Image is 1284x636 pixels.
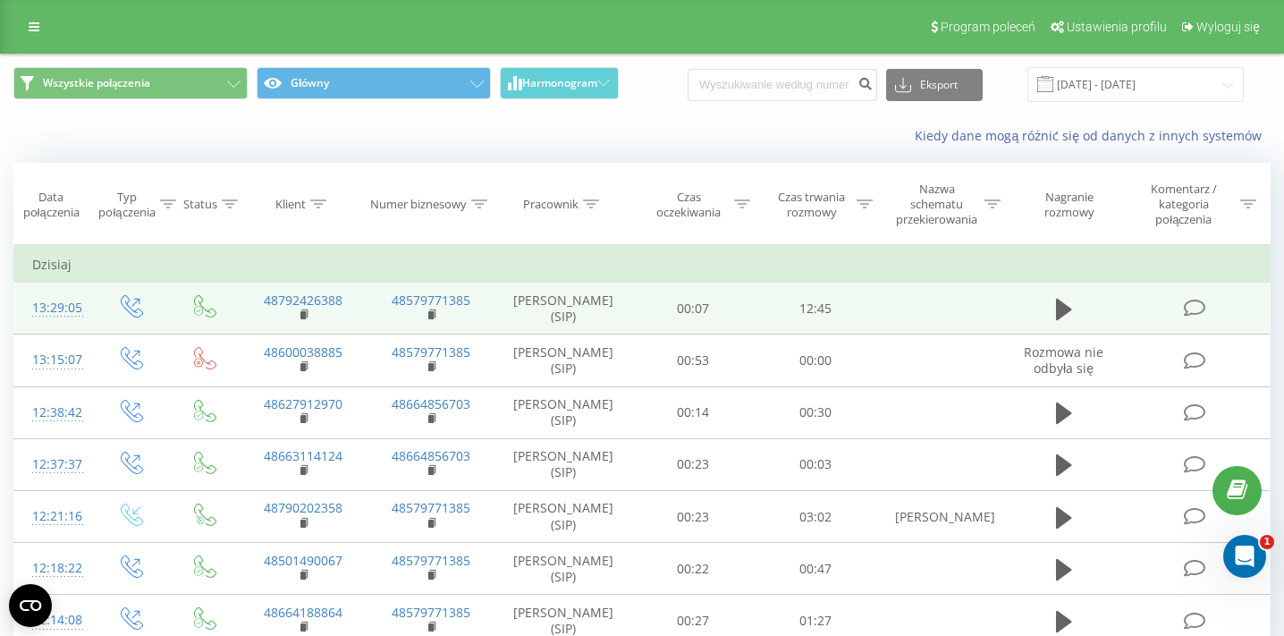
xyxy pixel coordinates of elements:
[392,604,470,621] a: 48579771385
[494,543,632,595] td: [PERSON_NAME] (SIP)
[264,447,342,464] a: 48663114124
[886,69,983,101] button: Eksport
[264,343,342,360] a: 48600038885
[392,343,470,360] a: 48579771385
[755,491,877,543] td: 03:02
[632,386,755,438] td: 00:14
[32,343,74,377] div: 13:15:07
[1196,20,1260,34] span: Wyloguj się
[915,127,1271,144] a: Kiedy dane mogą różnić się od danych z innych systemów
[264,292,342,309] a: 48792426388
[494,386,632,438] td: [PERSON_NAME] (SIP)
[632,335,755,386] td: 00:53
[392,447,470,464] a: 48664856703
[755,386,877,438] td: 00:30
[771,190,852,220] div: Czas trwania rozmowy
[264,499,342,516] a: 48790202358
[32,291,74,326] div: 13:29:05
[98,190,155,220] div: Typ połączenia
[500,67,619,99] button: Harmonogram
[370,197,467,212] div: Numer biznesowy
[632,438,755,490] td: 00:23
[494,491,632,543] td: [PERSON_NAME] (SIP)
[494,335,632,386] td: [PERSON_NAME] (SIP)
[257,67,491,99] button: Główny
[755,438,877,490] td: 00:03
[1260,535,1274,549] span: 1
[183,197,217,212] div: Status
[1223,535,1266,578] iframe: Intercom live chat
[688,69,877,101] input: Wyszukiwanie według numeru
[13,67,248,99] button: Wszystkie połączenia
[9,584,52,627] button: Open CMP widget
[893,182,980,227] div: Nazwa schematu przekierowania
[494,283,632,335] td: [PERSON_NAME] (SIP)
[755,283,877,335] td: 12:45
[264,604,342,621] a: 48664188864
[523,197,579,212] div: Pracownik
[648,190,730,220] div: Czas oczekiwania
[522,77,597,89] span: Harmonogram
[43,76,150,90] span: Wszystkie połączenia
[1024,343,1103,377] span: Rozmowa nie odbyła się
[392,292,470,309] a: 48579771385
[14,247,1271,283] td: Dzisiaj
[264,395,342,412] a: 48627912970
[392,395,470,412] a: 48664856703
[755,335,877,386] td: 00:00
[632,543,755,595] td: 00:22
[392,552,470,569] a: 48579771385
[941,20,1035,34] span: Program poleceń
[32,447,74,482] div: 12:37:37
[1067,20,1167,34] span: Ustawienia profilu
[32,499,74,534] div: 12:21:16
[632,283,755,335] td: 00:07
[264,552,342,569] a: 48501490067
[632,491,755,543] td: 00:23
[392,499,470,516] a: 48579771385
[1021,190,1119,220] div: Nagranie rozmowy
[275,197,306,212] div: Klient
[32,395,74,430] div: 12:38:42
[755,543,877,595] td: 00:47
[32,551,74,586] div: 12:18:22
[14,190,88,220] div: Data połączenia
[494,438,632,490] td: [PERSON_NAME] (SIP)
[877,491,1005,543] td: [PERSON_NAME]
[1131,182,1236,227] div: Komentarz / kategoria połączenia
